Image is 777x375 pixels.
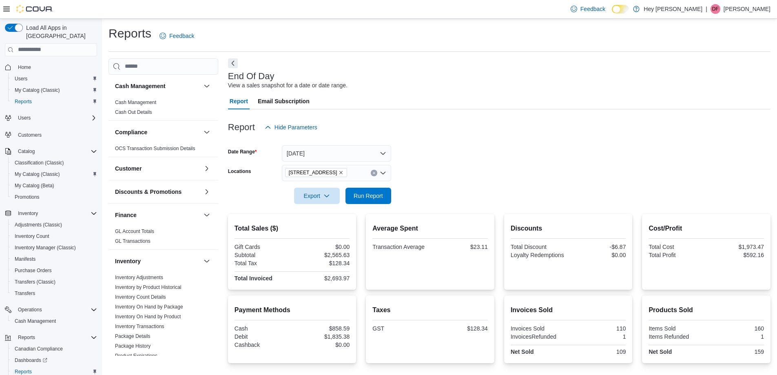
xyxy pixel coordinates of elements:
a: Product Expirations [115,353,157,359]
a: Users [11,74,31,84]
button: My Catalog (Classic) [8,84,100,96]
span: Purchase Orders [11,266,97,275]
span: Customers [15,129,97,140]
button: Purchase Orders [8,265,100,276]
h2: Total Sales ($) [235,224,350,233]
div: 110 [570,325,626,332]
button: Catalog [15,146,38,156]
span: Purchase Orders [15,267,52,274]
span: Load All Apps in [GEOGRAPHIC_DATA] [23,24,97,40]
span: Reports [15,98,32,105]
div: 159 [708,348,764,355]
h2: Average Spent [372,224,488,233]
button: Transfers (Classic) [8,276,100,288]
a: Package Details [115,333,151,339]
span: Users [18,115,31,121]
button: Next [228,58,238,68]
div: GST [372,325,428,332]
button: Discounts & Promotions [115,188,200,196]
div: Subtotal [235,252,290,258]
span: Inventory Count [15,233,49,240]
div: Loyalty Redemptions [511,252,567,258]
span: Classification (Classic) [15,160,64,166]
div: Invoices Sold [511,325,567,332]
div: $0.00 [294,244,350,250]
button: Inventory Count [8,231,100,242]
button: Inventory [115,257,200,265]
span: Users [15,113,97,123]
h2: Payment Methods [235,305,350,315]
button: Operations [15,305,45,315]
span: My Catalog (Classic) [11,169,97,179]
button: Catalog [2,146,100,157]
button: Home [2,61,100,73]
h3: Finance [115,211,137,219]
div: $0.00 [294,342,350,348]
button: Promotions [8,191,100,203]
span: Feedback [580,5,605,13]
button: Canadian Compliance [8,343,100,355]
button: Reports [8,96,100,107]
h3: Customer [115,164,142,173]
span: [STREET_ADDRESS] [289,169,337,177]
span: Canadian Compliance [11,344,97,354]
button: Inventory [15,209,41,218]
span: My Catalog (Beta) [11,181,97,191]
div: Cash Management [108,98,218,120]
button: Users [8,73,100,84]
h3: End Of Day [228,71,274,81]
strong: Net Sold [511,348,534,355]
span: Inventory Count Details [115,294,166,300]
button: Inventory Manager (Classic) [8,242,100,253]
div: Total Discount [511,244,567,250]
button: Finance [115,211,200,219]
button: Inventory [202,256,212,266]
span: Inventory On Hand by Product [115,313,181,320]
span: Home [18,64,31,71]
span: Inventory Transactions [115,323,164,330]
a: Dashboards [11,355,51,365]
span: Classification (Classic) [11,158,97,168]
span: Inventory by Product Historical [115,284,182,291]
span: My Catalog (Classic) [15,171,60,178]
button: Cash Management [115,82,200,90]
button: Manifests [8,253,100,265]
div: $858.59 [294,325,350,332]
div: Total Cost [649,244,704,250]
a: Inventory On Hand by Package [115,304,183,310]
span: Transfers [15,290,35,297]
a: My Catalog (Classic) [11,169,63,179]
button: Users [15,113,34,123]
button: Adjustments (Classic) [8,219,100,231]
button: Run Report [345,188,391,204]
h1: Reports [108,25,151,42]
button: Users [2,112,100,124]
div: Gift Cards [235,244,290,250]
span: Run Report [354,192,383,200]
div: Items Sold [649,325,704,332]
a: Inventory Manager (Classic) [11,243,79,253]
a: Adjustments (Classic) [11,220,65,230]
span: Adjustments (Classic) [11,220,97,230]
a: Classification (Classic) [11,158,67,168]
a: Cash Management [115,100,156,105]
span: Home [15,62,97,72]
span: Inventory Manager (Classic) [11,243,97,253]
a: Inventory Count Details [115,294,166,300]
span: Inventory Adjustments [115,274,163,281]
div: Cashback [235,342,290,348]
span: DF [712,4,719,14]
h2: Cost/Profit [649,224,764,233]
div: -$6.87 [570,244,626,250]
a: Inventory Count [11,231,53,241]
span: Inventory [18,210,38,217]
div: Cash [235,325,290,332]
div: Dawna Fuller [711,4,720,14]
button: Hide Parameters [261,119,321,135]
h3: Discounts & Promotions [115,188,182,196]
span: Product Expirations [115,353,157,359]
button: Customers [2,129,100,140]
p: [PERSON_NAME] [724,4,770,14]
div: $128.34 [432,325,488,332]
button: Cash Management [202,81,212,91]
